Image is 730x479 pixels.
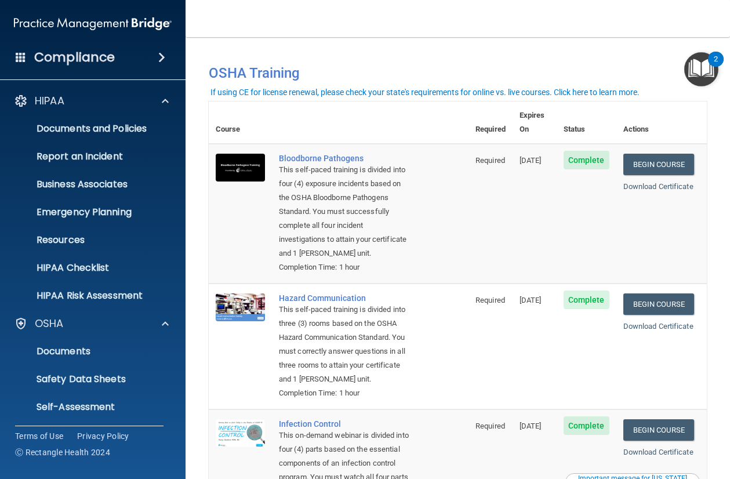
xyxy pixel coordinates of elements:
[520,296,542,304] span: [DATE]
[623,182,693,191] a: Download Certificate
[564,291,609,309] span: Complete
[279,303,411,386] div: This self-paced training is divided into three (3) rooms based on the OSHA Hazard Communication S...
[210,88,640,96] div: If using CE for license renewal, please check your state's requirements for online vs. live cours...
[14,94,169,108] a: HIPAA
[8,373,166,385] p: Safety Data Sheets
[557,101,616,144] th: Status
[14,12,172,35] img: PMB logo
[279,419,411,429] a: Infection Control
[475,296,505,304] span: Required
[520,156,542,165] span: [DATE]
[279,260,411,274] div: Completion Time: 1 hour
[77,430,129,442] a: Privacy Policy
[623,154,694,175] a: Begin Course
[209,86,641,98] button: If using CE for license renewal, please check your state's requirements for online vs. live cours...
[209,101,272,144] th: Course
[15,447,110,458] span: Ⓒ Rectangle Health 2024
[8,234,166,246] p: Resources
[279,386,411,400] div: Completion Time: 1 hour
[529,397,716,443] iframe: Drift Widget Chat Controller
[34,49,115,66] h4: Compliance
[8,401,166,413] p: Self-Assessment
[623,293,694,315] a: Begin Course
[8,123,166,135] p: Documents and Policies
[8,346,166,357] p: Documents
[279,163,411,260] div: This self-paced training is divided into four (4) exposure incidents based on the OSHA Bloodborne...
[714,59,718,74] div: 2
[8,179,166,190] p: Business Associates
[564,151,609,169] span: Complete
[684,52,718,86] button: Open Resource Center, 2 new notifications
[8,262,166,274] p: HIPAA Checklist
[15,430,63,442] a: Terms of Use
[623,322,693,331] a: Download Certificate
[520,422,542,430] span: [DATE]
[513,101,557,144] th: Expires On
[8,206,166,218] p: Emergency Planning
[35,317,64,331] p: OSHA
[468,101,513,144] th: Required
[279,154,411,163] a: Bloodborne Pathogens
[475,156,505,165] span: Required
[8,290,166,302] p: HIPAA Risk Assessment
[279,293,411,303] a: Hazard Communication
[616,101,707,144] th: Actions
[209,65,707,81] h4: OSHA Training
[8,151,166,162] p: Report an Incident
[475,422,505,430] span: Required
[14,317,169,331] a: OSHA
[35,94,64,108] p: HIPAA
[623,448,693,456] a: Download Certificate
